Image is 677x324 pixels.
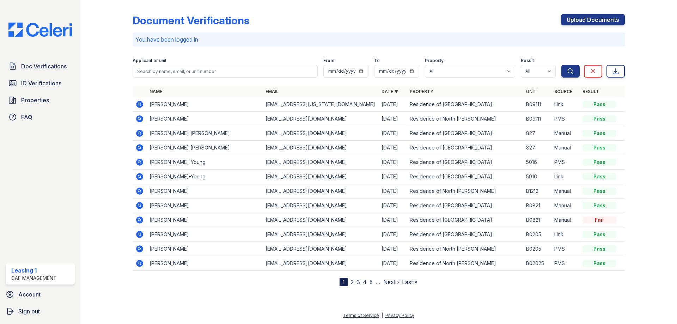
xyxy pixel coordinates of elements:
[147,97,263,112] td: [PERSON_NAME]
[521,58,534,63] label: Result
[583,101,616,108] div: Pass
[11,275,57,282] div: CAF Management
[263,97,379,112] td: [EMAIL_ADDRESS][US_STATE][DOMAIN_NAME]
[379,184,407,198] td: [DATE]
[379,126,407,141] td: [DATE]
[523,112,551,126] td: B09111
[3,287,78,301] a: Account
[526,89,537,94] a: Unit
[407,256,523,271] td: Residence of North [PERSON_NAME]
[402,279,417,286] a: Last »
[133,14,249,27] div: Document Verifications
[583,216,616,224] div: Fail
[11,266,57,275] div: Leasing 1
[523,170,551,184] td: 5016
[135,35,622,44] p: You have been logged in
[407,112,523,126] td: Residence of North [PERSON_NAME]
[379,112,407,126] td: [DATE]
[263,227,379,242] td: [EMAIL_ADDRESS][DOMAIN_NAME]
[551,97,580,112] td: Link
[379,256,407,271] td: [DATE]
[379,242,407,256] td: [DATE]
[523,141,551,155] td: 827
[147,227,263,242] td: [PERSON_NAME]
[407,242,523,256] td: Residence of North [PERSON_NAME]
[147,242,263,256] td: [PERSON_NAME]
[147,184,263,198] td: [PERSON_NAME]
[363,279,367,286] a: 4
[383,279,399,286] a: Next ›
[583,115,616,122] div: Pass
[147,170,263,184] td: [PERSON_NAME]-Young
[551,256,580,271] td: PMS
[523,184,551,198] td: B1212
[407,198,523,213] td: Residence of [GEOGRAPHIC_DATA]
[523,256,551,271] td: B02025
[340,278,348,286] div: 1
[6,59,75,73] a: Doc Verifications
[379,227,407,242] td: [DATE]
[523,97,551,112] td: B09111
[147,256,263,271] td: [PERSON_NAME]
[6,110,75,124] a: FAQ
[379,170,407,184] td: [DATE]
[407,184,523,198] td: Residence of North [PERSON_NAME]
[551,155,580,170] td: PMS
[3,304,78,318] button: Sign out
[350,279,354,286] a: 2
[343,313,379,318] a: Terms of Service
[379,97,407,112] td: [DATE]
[147,126,263,141] td: [PERSON_NAME] [PERSON_NAME]
[583,173,616,180] div: Pass
[147,112,263,126] td: [PERSON_NAME]
[263,242,379,256] td: [EMAIL_ADDRESS][DOMAIN_NAME]
[407,227,523,242] td: Residence of [GEOGRAPHIC_DATA]
[263,126,379,141] td: [EMAIL_ADDRESS][DOMAIN_NAME]
[523,198,551,213] td: B0821
[407,141,523,155] td: Residence of [GEOGRAPHIC_DATA]
[551,242,580,256] td: PMS
[583,144,616,151] div: Pass
[523,126,551,141] td: 827
[379,198,407,213] td: [DATE]
[407,213,523,227] td: Residence of [GEOGRAPHIC_DATA]
[523,213,551,227] td: B0821
[410,89,433,94] a: Property
[263,198,379,213] td: [EMAIL_ADDRESS][DOMAIN_NAME]
[554,89,572,94] a: Source
[551,227,580,242] td: Link
[523,155,551,170] td: 5016
[379,155,407,170] td: [DATE]
[583,130,616,137] div: Pass
[323,58,334,63] label: From
[551,198,580,213] td: Manual
[263,256,379,271] td: [EMAIL_ADDRESS][DOMAIN_NAME]
[147,155,263,170] td: [PERSON_NAME]-Young
[21,62,67,71] span: Doc Verifications
[583,260,616,267] div: Pass
[147,198,263,213] td: [PERSON_NAME]
[583,231,616,238] div: Pass
[133,65,318,78] input: Search by name, email, or unit number
[583,159,616,166] div: Pass
[370,279,373,286] a: 5
[263,141,379,155] td: [EMAIL_ADDRESS][DOMAIN_NAME]
[21,96,49,104] span: Properties
[551,126,580,141] td: Manual
[21,113,32,121] span: FAQ
[385,313,414,318] a: Privacy Policy
[6,76,75,90] a: ID Verifications
[147,141,263,155] td: [PERSON_NAME] [PERSON_NAME]
[407,97,523,112] td: Residence of [GEOGRAPHIC_DATA]
[583,245,616,252] div: Pass
[18,307,40,316] span: Sign out
[551,112,580,126] td: PMS
[561,14,625,25] a: Upload Documents
[551,213,580,227] td: Manual
[263,170,379,184] td: [EMAIL_ADDRESS][DOMAIN_NAME]
[374,58,380,63] label: To
[551,170,580,184] td: Link
[18,290,41,299] span: Account
[6,93,75,107] a: Properties
[3,23,78,37] img: CE_Logo_Blue-a8612792a0a2168367f1c8372b55b34899dd931a85d93a1a3d3e32e68fde9ad4.png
